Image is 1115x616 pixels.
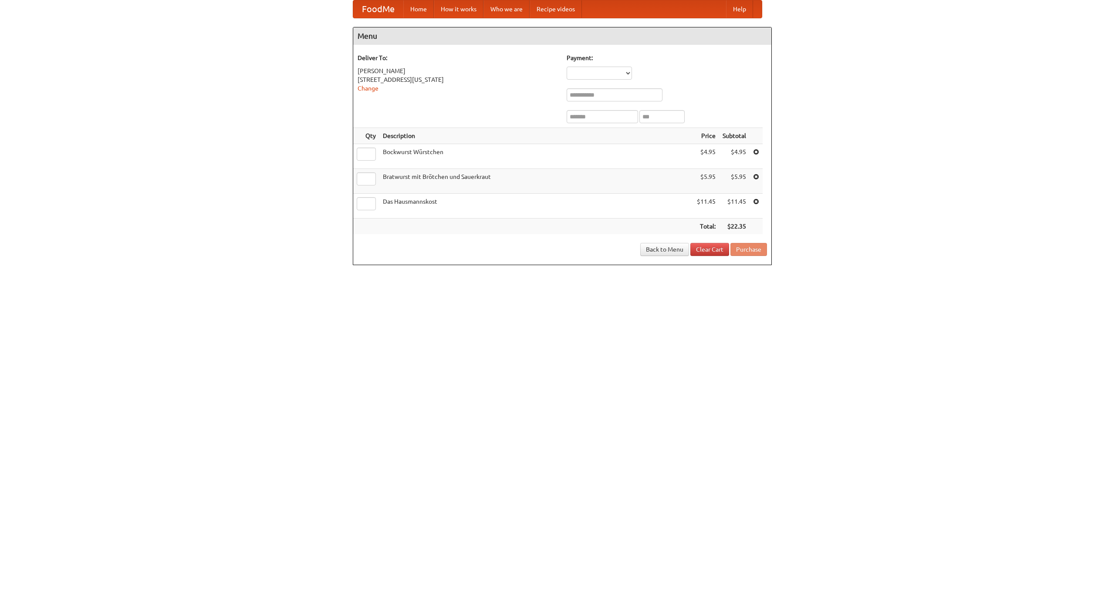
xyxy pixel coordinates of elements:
[719,219,750,235] th: $22.35
[719,128,750,144] th: Subtotal
[379,169,693,194] td: Bratwurst mit Brötchen und Sauerkraut
[530,0,582,18] a: Recipe videos
[693,169,719,194] td: $5.95
[434,0,483,18] a: How it works
[693,194,719,219] td: $11.45
[379,144,693,169] td: Bockwurst Würstchen
[353,0,403,18] a: FoodMe
[358,54,558,62] h5: Deliver To:
[693,144,719,169] td: $4.95
[379,194,693,219] td: Das Hausmannskost
[483,0,530,18] a: Who we are
[567,54,767,62] h5: Payment:
[719,169,750,194] td: $5.95
[358,85,378,92] a: Change
[693,219,719,235] th: Total:
[719,194,750,219] td: $11.45
[719,144,750,169] td: $4.95
[353,27,771,45] h4: Menu
[379,128,693,144] th: Description
[403,0,434,18] a: Home
[730,243,767,256] button: Purchase
[358,67,558,75] div: [PERSON_NAME]
[358,75,558,84] div: [STREET_ADDRESS][US_STATE]
[693,128,719,144] th: Price
[353,128,379,144] th: Qty
[690,243,729,256] a: Clear Cart
[726,0,753,18] a: Help
[640,243,689,256] a: Back to Menu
